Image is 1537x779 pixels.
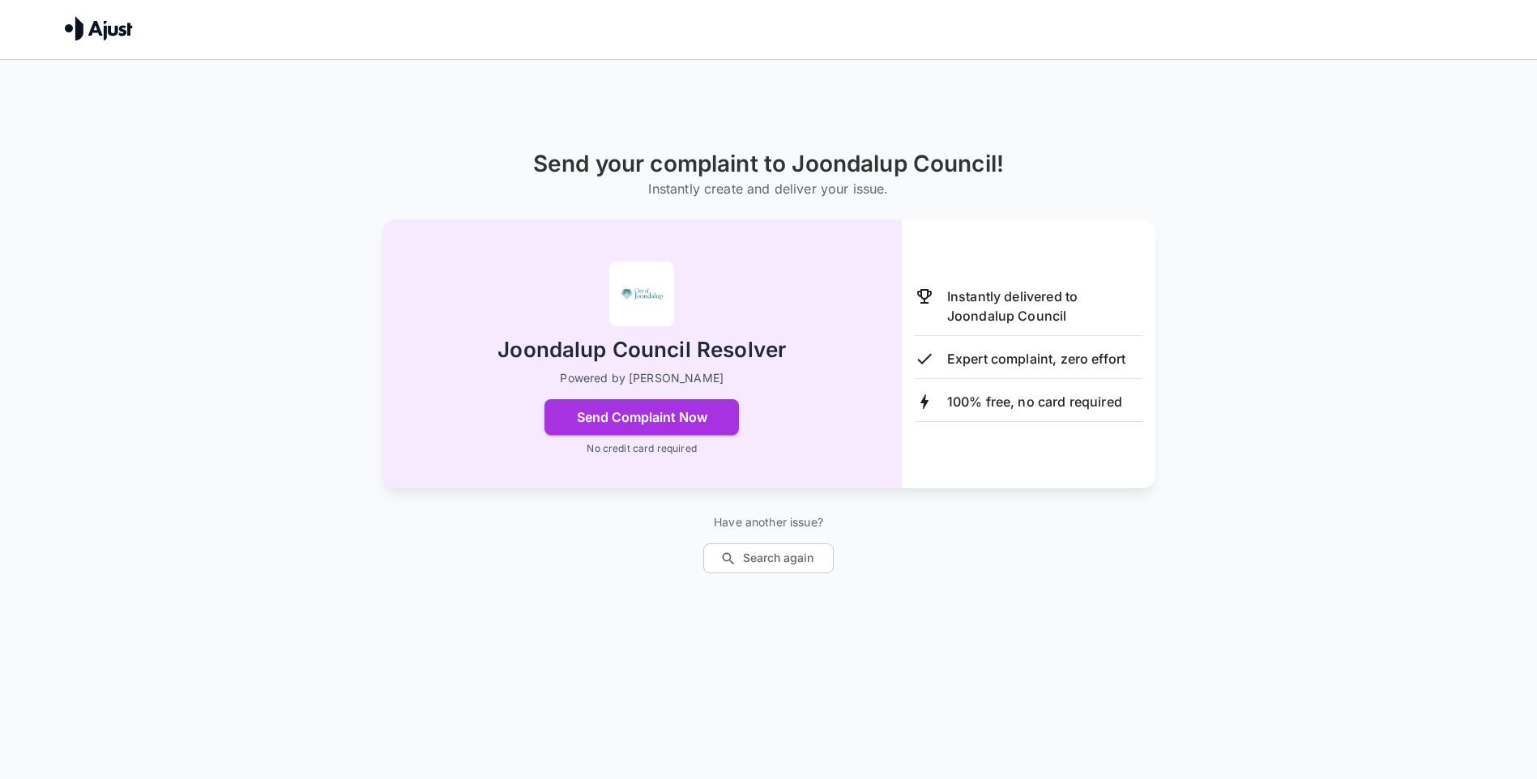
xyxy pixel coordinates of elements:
p: No credit card required [587,441,696,456]
h2: Joondalup Council Resolver [497,336,786,364]
button: Send Complaint Now [544,399,739,435]
p: Expert complaint, zero effort [947,349,1125,368]
p: Have another issue? [703,514,834,530]
h6: Instantly create and deliver your issue. [533,177,1004,200]
img: Joondalup Council [609,262,674,326]
p: Instantly delivered to Joondalup Council [947,287,1142,326]
h1: Send your complaint to Joondalup Council! [533,151,1004,177]
p: Powered by [PERSON_NAME] [560,370,724,386]
img: Ajust [65,16,133,40]
button: Search again [703,543,834,573]
p: 100% free, no card required [947,392,1122,411]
